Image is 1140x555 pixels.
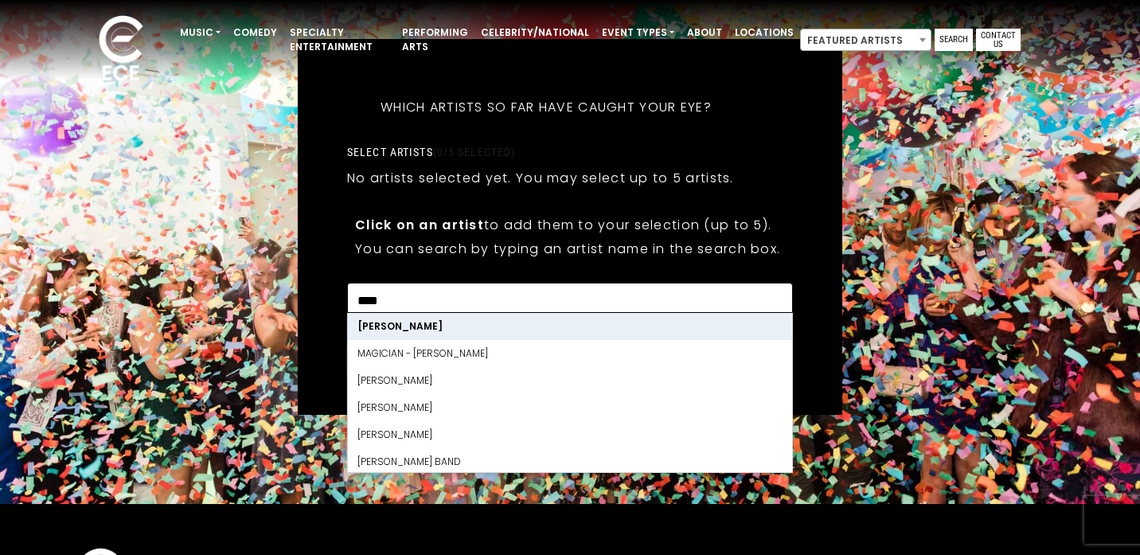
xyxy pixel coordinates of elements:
span: (0/5 selected) [433,146,516,158]
a: Celebrity/National [474,19,595,46]
li: Magician - [PERSON_NAME] [348,340,792,367]
a: Specialty Entertainment [283,19,396,61]
strong: Click on an artist [355,216,484,234]
a: Locations [728,19,800,46]
a: Music [174,19,227,46]
h5: Which artists so far have caught your eye? [347,79,745,136]
a: Comedy [227,19,283,46]
a: Search [935,29,973,51]
a: Contact Us [976,29,1021,51]
a: About [681,19,728,46]
li: [PERSON_NAME] [348,421,792,448]
p: to add them to your selection (up to 5). [355,215,785,235]
button: Next [744,346,793,375]
label: Select artists [347,145,515,159]
li: [PERSON_NAME] [348,367,792,394]
a: Event Types [595,19,681,46]
p: You can search by typing an artist name in the search box. [355,239,785,259]
span: Featured Artists [801,29,931,52]
li: [PERSON_NAME] [348,394,792,421]
p: No artists selected yet. You may select up to 5 artists. [347,168,734,188]
span: Featured Artists [800,29,931,51]
li: [PERSON_NAME] [348,313,792,340]
textarea: Search [357,293,783,307]
li: [PERSON_NAME] BAND [348,448,792,475]
a: Performing Arts [396,19,474,61]
img: ece_new_logo_whitev2-1.png [81,11,161,88]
